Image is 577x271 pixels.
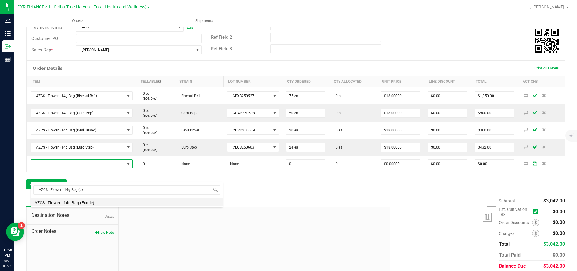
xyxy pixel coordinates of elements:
[140,148,171,152] p: (LOT: 0 ea)
[140,131,171,135] p: (LOT: 0 ea)
[499,220,532,225] span: Order Discounts
[428,92,467,100] input: 0
[64,18,92,23] span: Orders
[95,230,114,235] button: New Note
[381,160,420,168] input: 0
[3,248,12,264] p: 01:58 PM MST
[499,231,532,236] span: Charges
[33,66,62,71] h1: Order Details
[76,46,194,54] span: [PERSON_NAME]
[31,24,63,30] span: Payment Terms
[178,145,197,149] span: Euro Step
[539,94,548,97] span: Delete Order Detail
[211,35,232,40] span: Ref Field 2
[475,126,514,134] input: 0
[140,96,171,101] p: (LOT: 0 ea)
[428,160,467,168] input: 0
[26,196,63,207] div: Notes
[333,145,343,149] span: 0 ea
[140,162,145,166] span: 0
[31,109,133,118] span: NO DATA FOUND
[499,199,515,203] span: Subtotal
[286,92,325,100] input: 0
[26,179,67,189] button: Add New Detail
[31,47,51,53] span: Sales Rep
[3,264,12,268] p: 08/26
[31,143,133,152] span: NO DATA FOUND
[31,212,114,219] span: Destination Notes
[381,92,420,100] input: 0
[428,126,467,134] input: 0
[553,220,565,225] span: $0.00
[286,160,325,168] input: 0
[499,207,530,217] span: Est. Cultivation Tax
[140,143,150,147] span: 0 ea
[475,160,514,168] input: 0
[227,126,271,134] span: CDVD250519
[18,222,25,229] iframe: Resource center unread badge
[539,162,548,165] span: Delete Order Detail
[499,263,526,269] span: Balance Due
[539,145,548,149] span: Delete Order Detail
[105,214,114,219] span: None
[553,209,565,214] span: $0.00
[499,241,510,247] span: Total
[530,145,539,149] span: Save Order Detail
[227,109,271,117] span: CCAP250508
[535,29,559,53] img: Scan me!
[5,17,11,23] inline-svg: Analytics
[533,208,541,216] span: Calculate cultivation tax
[31,36,58,41] span: Customer PO
[211,46,232,51] span: Ref Field 3
[227,92,271,100] span: CBXB250527
[539,128,548,131] span: Delete Order Detail
[17,5,147,10] span: DXR FINANCE 4 LLC dba True Harvest (Total Health and Wellness)
[27,76,136,87] th: Item
[286,143,325,152] input: 0
[136,76,175,87] th: Sellable
[140,91,150,96] span: 0 ea
[381,143,420,152] input: 0
[333,128,343,132] span: 0 ea
[428,109,467,117] input: 0
[5,56,11,62] inline-svg: Reports
[140,109,150,113] span: 0 ea
[286,109,325,117] input: 0
[518,76,565,87] th: Actions
[140,113,171,118] p: (LOT: 0 ea)
[550,252,565,258] span: - $0.00
[329,76,377,87] th: Qty Allocated
[475,143,514,152] input: 0
[530,162,539,165] span: Save Order Detail
[178,111,197,115] span: Cam Pop
[31,126,125,134] span: AZCS - Flower - 14g Bag (Devil Driver)
[282,76,329,87] th: Qty Ordered
[499,252,521,258] span: Total Paid
[211,23,232,29] span: Ref Field 1
[333,111,343,115] span: 0 ea
[381,109,420,117] input: 0
[227,162,239,166] span: None
[187,18,221,23] span: Shipments
[31,92,125,100] span: AZCS - Flower - 14g Bag (Biscotti Bx1)
[475,92,514,100] input: 0
[530,111,539,114] span: Save Order Detail
[424,76,471,87] th: Line Discount
[178,162,190,166] span: None
[141,14,267,27] a: Shipments
[471,76,518,87] th: Total
[175,76,223,87] th: Strain
[543,241,565,247] span: $3,042.00
[31,228,114,235] span: Order Notes
[31,143,125,152] span: AZCS - Flower - 14g Bag (Euro Step)
[6,223,24,241] iframe: Resource center
[333,94,343,98] span: 0 ea
[5,30,11,36] inline-svg: Inventory
[140,126,150,130] span: 0 ea
[5,43,11,49] inline-svg: Outbound
[31,126,133,135] span: NO DATA FOUND
[381,126,420,134] input: 0
[377,76,424,87] th: Unit Price
[475,109,514,117] input: 0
